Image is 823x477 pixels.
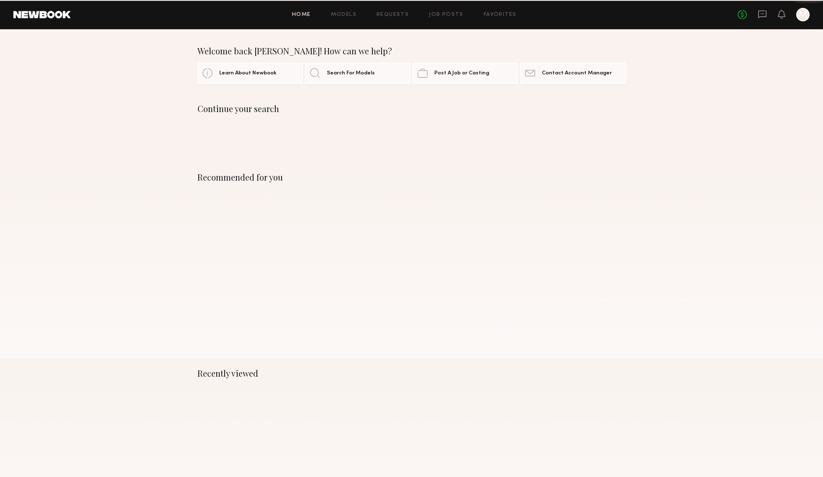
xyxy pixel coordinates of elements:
[292,12,311,18] a: Home
[197,63,303,84] a: Learn About Newbook
[327,71,375,76] span: Search For Models
[197,46,626,56] div: Welcome back [PERSON_NAME]! How can we help?
[434,71,489,76] span: Post A Job or Casting
[197,172,626,182] div: Recommended for you
[429,12,464,18] a: Job Posts
[305,63,410,84] a: Search For Models
[542,71,612,76] span: Contact Account Manager
[413,63,518,84] a: Post A Job or Casting
[331,12,356,18] a: Models
[520,63,626,84] a: Contact Account Manager
[796,8,810,21] a: M
[377,12,409,18] a: Requests
[197,104,626,114] div: Continue your search
[484,12,517,18] a: Favorites
[197,368,626,378] div: Recently viewed
[219,71,277,76] span: Learn About Newbook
